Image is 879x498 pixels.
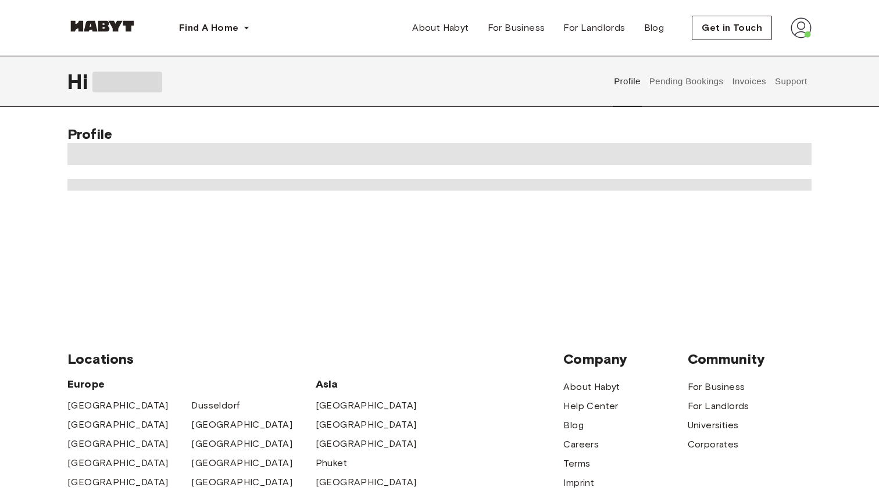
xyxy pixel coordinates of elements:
a: For Landlords [688,399,749,413]
a: [GEOGRAPHIC_DATA] [316,399,417,413]
span: Asia [316,377,440,391]
a: [GEOGRAPHIC_DATA] [191,475,292,489]
span: Locations [67,350,563,368]
a: Corporates [688,438,739,452]
span: Blog [644,21,664,35]
a: [GEOGRAPHIC_DATA] [191,418,292,432]
a: For Business [688,380,745,394]
a: Blog [635,16,674,40]
a: [GEOGRAPHIC_DATA] [67,475,169,489]
a: [GEOGRAPHIC_DATA] [316,437,417,451]
a: Terms [563,457,590,471]
a: About Habyt [563,380,620,394]
span: For Landlords [563,21,625,35]
a: [GEOGRAPHIC_DATA] [67,456,169,470]
button: Get in Touch [692,16,772,40]
span: Get in Touch [702,21,762,35]
span: Find A Home [179,21,238,35]
a: [GEOGRAPHIC_DATA] [316,418,417,432]
a: Universities [688,418,739,432]
a: Blog [563,418,584,432]
button: Support [773,56,809,107]
span: Europe [67,377,316,391]
div: user profile tabs [610,56,812,107]
a: About Habyt [403,16,478,40]
a: [GEOGRAPHIC_DATA] [67,399,169,413]
a: [GEOGRAPHIC_DATA] [67,437,169,451]
a: Phuket [316,456,347,470]
a: Dusseldorf [191,399,240,413]
span: Community [688,350,812,368]
button: Profile [613,56,642,107]
a: [GEOGRAPHIC_DATA] [316,475,417,489]
button: Find A Home [170,16,259,40]
a: [GEOGRAPHIC_DATA] [191,456,292,470]
span: For Business [488,21,545,35]
span: Hi [67,69,92,94]
img: Habyt [67,20,137,32]
button: Pending Bookings [648,56,725,107]
img: avatar [791,17,812,38]
span: Profile [67,126,112,142]
span: Company [563,350,687,368]
a: For Landlords [554,16,634,40]
span: About Habyt [412,21,469,35]
button: Invoices [731,56,767,107]
a: [GEOGRAPHIC_DATA] [67,418,169,432]
a: Imprint [563,476,594,490]
a: Help Center [563,399,618,413]
a: [GEOGRAPHIC_DATA] [191,437,292,451]
a: For Business [478,16,555,40]
a: Careers [563,438,599,452]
